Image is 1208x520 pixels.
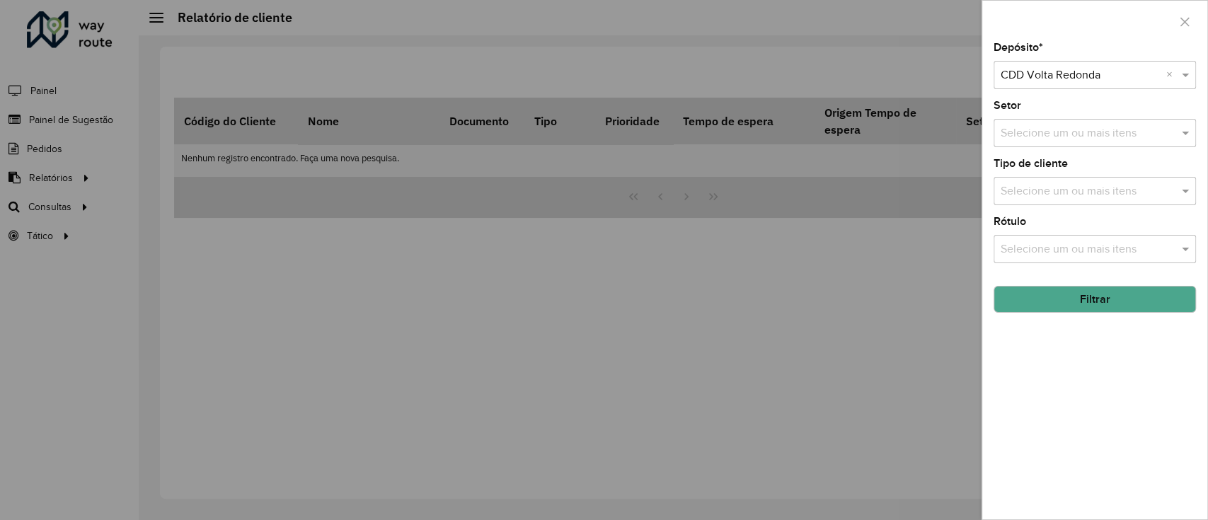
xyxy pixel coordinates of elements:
[994,286,1196,313] button: Filtrar
[994,213,1026,230] label: Rótulo
[994,155,1068,172] label: Tipo de cliente
[994,97,1021,114] label: Setor
[1166,67,1178,83] span: Clear all
[994,39,1043,56] label: Depósito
